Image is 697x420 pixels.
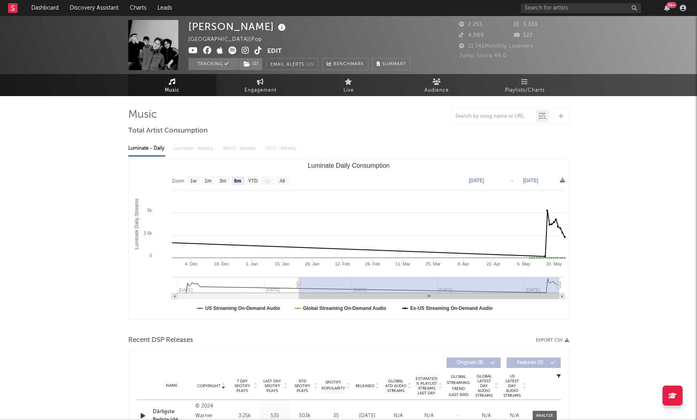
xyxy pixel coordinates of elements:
button: Email AlertsOn [266,58,318,70]
text: 25. Mar [425,261,440,266]
span: 2.255 [459,22,483,27]
span: Total Artist Consumption [128,126,208,136]
em: On [306,62,314,67]
text: 11. Mar [395,261,410,266]
text: 6m [234,178,241,184]
text: 4. Dec [185,261,198,266]
span: Copyright [197,384,220,388]
button: Edit [267,46,282,56]
span: 11.141 Monthly Listeners [459,44,533,49]
button: 99+ [664,5,670,11]
span: Music [165,86,180,95]
text: Luminate Daily Consumption [307,162,390,169]
a: Playlists/Charts [481,74,569,96]
span: 3.339 [514,22,538,27]
div: 535 [262,412,288,420]
span: 4.069 [459,33,484,38]
text: 2.5k [143,231,152,235]
text: Ex-US Streaming On-Demand Audio [410,305,493,311]
div: N/A [475,412,499,420]
text: 8. Apr [457,261,469,266]
span: Playlists/Charts [505,86,545,95]
span: Global Latest Day Audio Streams [475,374,494,398]
span: Summary [382,62,406,66]
div: [DATE] [354,412,381,420]
span: Jump Score: 49.0 [459,53,507,58]
text: YTD [248,178,257,184]
span: Recent DSP Releases [128,336,193,345]
a: Audience [393,74,481,96]
text: 20. May [546,261,562,266]
div: N/A [503,412,527,420]
button: (2) [239,58,262,70]
div: 503k [292,412,318,420]
button: Features(0) [507,358,561,368]
text: Luminate Daily Streams [134,199,139,249]
span: Spotify Popularity [321,380,345,392]
button: Export CSV [536,338,569,343]
text: Zoom [172,178,184,184]
button: Originals(8) [446,358,501,368]
div: N/A [385,412,412,420]
text: → [509,178,514,183]
text: 6. May [517,261,531,266]
span: Last Day Spotify Plays [262,379,283,393]
div: 99 + [667,2,677,8]
input: Search for artists [521,3,641,13]
text: 1y [265,178,270,184]
text: 5k [147,208,152,213]
div: 35 [322,412,350,420]
div: Name [153,383,192,389]
span: 7 Day Spotify Plays [232,379,253,393]
a: Live [305,74,393,96]
a: Engagement [216,74,305,96]
text: 3m [219,178,226,184]
div: Luminate - Daily [128,142,165,155]
text: 29. Jan [305,261,319,266]
text: 18. Dec [214,261,229,266]
text: 15. Jan [275,261,289,266]
span: Originals ( 8 ) [452,360,489,365]
button: Tracking [188,58,238,70]
span: Benchmark [333,60,364,69]
text: [DATE] [523,178,538,183]
span: Features ( 0 ) [512,360,549,365]
div: Global Streaming Trend (Last 60D) [446,374,471,398]
div: N/A [416,412,442,420]
text: 0 [149,253,152,258]
button: Summary [372,58,410,70]
span: Released [356,384,374,388]
span: Estimated % Playlist Streams Last Day [416,376,438,396]
text: 1w [190,178,196,184]
span: Engagement [244,86,277,95]
div: [GEOGRAPHIC_DATA] | Pop [188,35,271,44]
div: [PERSON_NAME] [188,20,288,33]
text: US Streaming On-Demand Audio [205,305,280,311]
span: 522 [514,33,533,38]
text: 12. Feb [335,261,350,266]
a: Music [128,74,216,96]
text: 1. Jan [246,261,258,266]
div: 3.25k [232,412,258,420]
text: 26. Feb [365,261,380,266]
text: 22. Apr [486,261,500,266]
span: Global ATD Audio Streams [385,379,407,393]
span: Audience [424,86,449,95]
input: Search by song name or URL [451,113,536,120]
svg: Luminate Daily Consumption [129,159,569,319]
span: Live [343,86,354,95]
text: Global Streaming On-Demand Audio [303,305,386,311]
text: All [279,178,285,184]
span: ATD Spotify Plays [292,379,313,393]
text: 1m [204,178,211,184]
a: Benchmark [322,58,368,70]
span: US Latest Day Audio Streams [503,374,522,398]
text: [DATE] [469,178,484,183]
span: ( 2 ) [238,58,263,70]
